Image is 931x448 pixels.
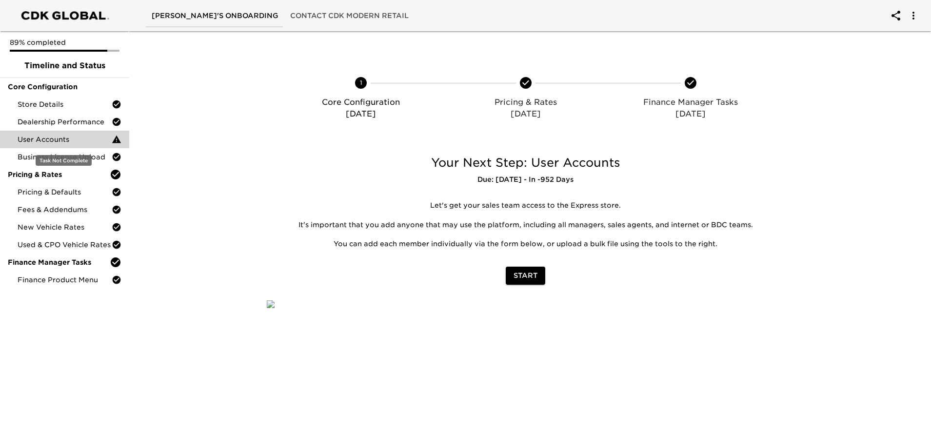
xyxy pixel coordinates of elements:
span: Business License Upload [18,152,112,162]
span: Used & CPO Vehicle Rates [18,240,112,250]
span: Contact CDK Modern Retail [290,10,409,22]
span: User Accounts [18,135,112,144]
p: It's important that you add anyone that may use the platform, including all managers, sales agent... [274,220,777,230]
p: 89% completed [10,38,119,47]
p: You can add each member individually via the form below, or upload a bulk file using the tools to... [274,239,777,249]
span: Finance Product Menu [18,275,112,285]
button: Start [506,267,545,285]
text: 1 [360,79,362,86]
p: [DATE] [447,108,604,120]
button: account of current user [902,4,925,27]
p: Let's get your sales team access to the Express store. [274,201,777,211]
span: Store Details [18,99,112,109]
p: [DATE] [282,108,439,120]
span: Dealership Performance [18,117,112,127]
p: [DATE] [612,108,769,120]
span: Pricing & Defaults [18,187,112,197]
span: Timeline and Status [8,60,121,72]
p: Core Configuration [282,97,439,108]
span: Fees & Addendums [18,205,112,214]
span: New Vehicle Rates [18,222,112,232]
h5: Your Next Step: User Accounts [267,155,784,171]
span: Finance Manager Tasks [8,257,110,267]
span: [PERSON_NAME]'s Onboarding [152,10,278,22]
button: account of current user [884,4,908,27]
span: Start [514,270,537,282]
span: Pricing & Rates [8,170,110,179]
img: qkibX1zbU72zw90W6Gan%2FTemplates%2FRjS7uaFIXtg43HUzxvoG%2F3e51d9d6-1114-4229-a5bf-f5ca567b6beb.jpg [267,300,275,308]
p: Pricing & Rates [447,97,604,108]
h6: Due: [DATE] - In -952 Days [267,175,784,185]
p: Finance Manager Tasks [612,97,769,108]
span: Core Configuration [8,82,121,92]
